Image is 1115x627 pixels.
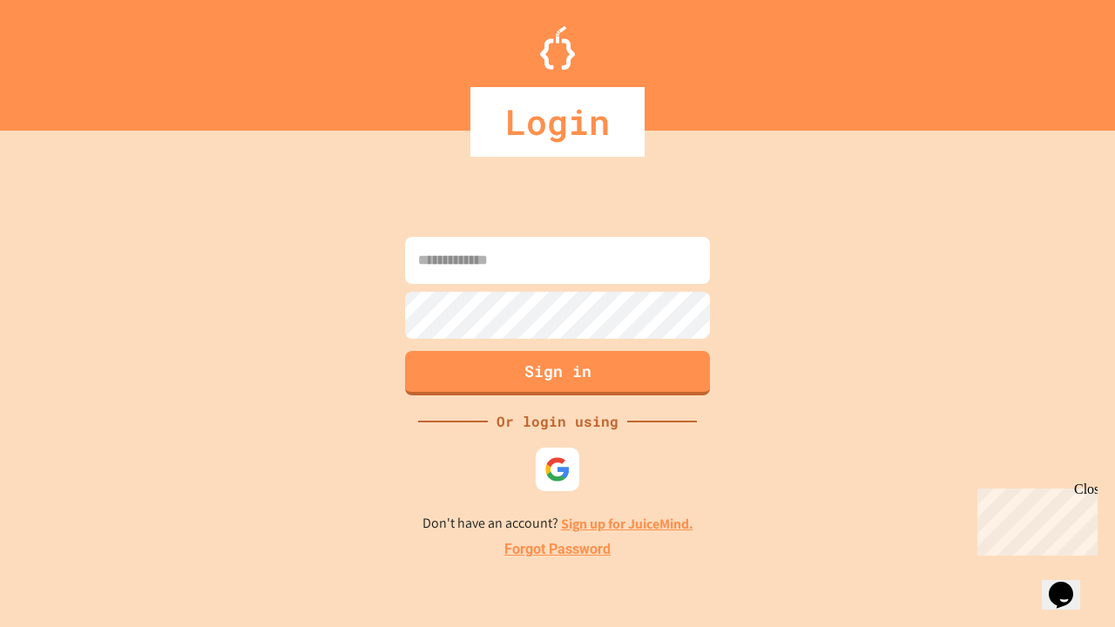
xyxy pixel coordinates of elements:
iframe: chat widget [1042,557,1098,610]
iframe: chat widget [970,482,1098,556]
p: Don't have an account? [422,513,693,535]
img: google-icon.svg [544,456,571,482]
a: Sign up for JuiceMind. [561,515,693,533]
div: Or login using [488,411,627,432]
a: Forgot Password [504,539,611,560]
img: Logo.svg [540,26,575,70]
button: Sign in [405,351,710,395]
div: Login [470,87,645,157]
div: Chat with us now!Close [7,7,120,111]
